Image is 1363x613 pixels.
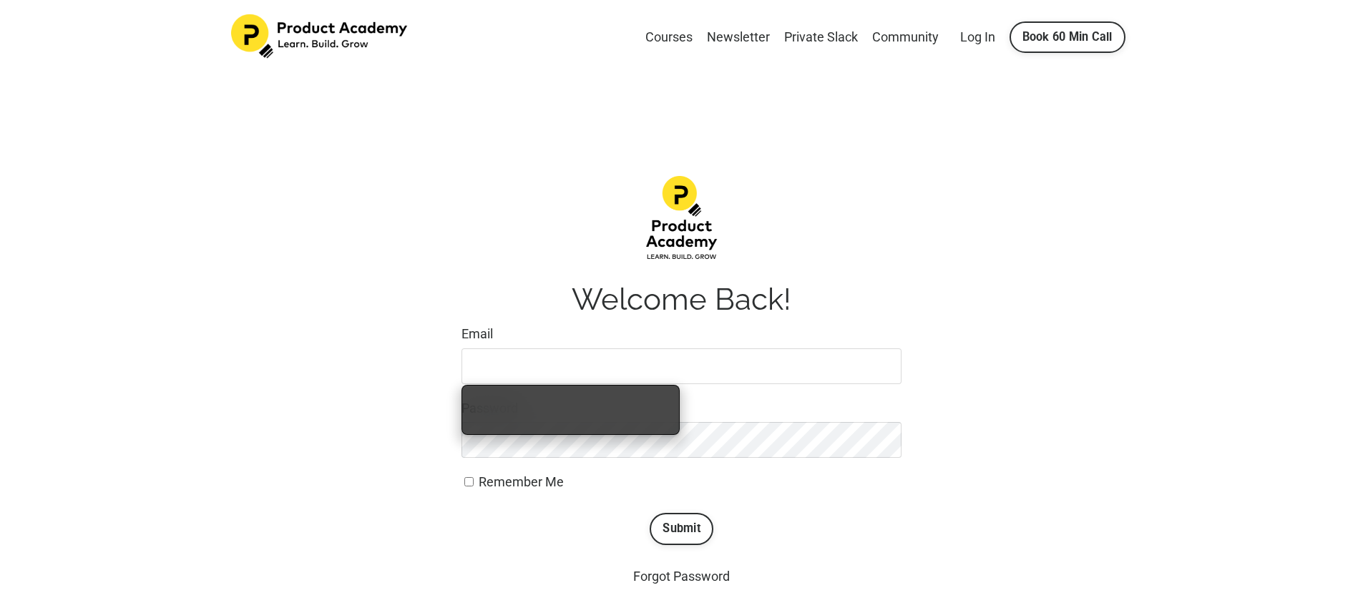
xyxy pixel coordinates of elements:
[646,176,718,261] img: d1483da-12f4-ea7b-dcde-4e4ae1a68fea_Product-academy-02.png
[231,14,410,59] img: Product Academy Logo
[872,27,939,48] a: Community
[645,27,693,48] a: Courses
[707,27,770,48] a: Newsletter
[461,324,902,345] label: Email
[461,398,902,419] label: Password
[1010,21,1125,53] a: Book 60 Min Call
[650,513,713,544] button: Submit
[960,29,995,44] a: Log In
[479,474,564,489] span: Remember Me
[464,477,474,486] input: Remember Me
[633,569,730,584] a: Forgot Password
[461,282,902,318] h1: Welcome Back!
[784,27,858,48] a: Private Slack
